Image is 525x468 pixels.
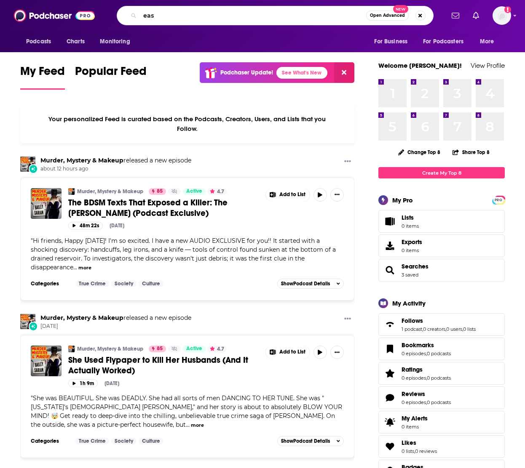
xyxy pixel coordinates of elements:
div: [DATE] [110,223,124,229]
a: Welcome [PERSON_NAME]! [378,61,462,69]
a: Culture [139,438,163,444]
div: My Activity [392,299,426,307]
a: Podchaser - Follow, Share and Rate Podcasts [14,8,95,24]
span: Searches [402,263,429,270]
a: Ratings [381,367,398,379]
a: 0 podcasts [427,351,451,356]
img: Murder, Mystery & Makeup [20,157,35,172]
span: " [31,394,342,428]
h3: Categories [31,438,69,444]
a: Likes [381,441,398,452]
span: My Alerts [381,416,398,428]
img: Murder, Mystery & Makeup [68,188,75,195]
span: For Podcasters [423,36,463,48]
span: Likes [378,435,505,458]
a: 0 lists [402,448,414,454]
div: Search podcasts, credits, & more... [117,6,434,25]
a: My Feed [20,64,65,90]
a: Society [111,438,137,444]
a: 85 [149,188,166,195]
span: 0 items [402,223,419,229]
div: New Episode [29,164,38,173]
span: Likes [402,439,416,447]
button: ShowPodcast Details [277,279,344,289]
button: 48m 22s [68,222,103,230]
a: 1 podcast [402,326,422,332]
a: Charts [61,34,90,50]
a: Active [183,188,206,195]
a: Bookmarks [381,343,398,355]
div: Your personalized Feed is curated based on the Podcasts, Creators, Users, and Lists that you Follow. [20,105,354,143]
span: Open Advanced [370,13,405,18]
span: , [426,375,427,381]
span: More [480,36,494,48]
span: Active [186,187,202,196]
a: Searches [381,264,398,276]
span: 85 [157,345,163,353]
span: Exports [402,238,422,246]
span: Bookmarks [402,341,434,349]
a: The BDSM Texts That Exposed a Killer: The [PERSON_NAME] (Podcast Exclusive) [68,197,260,218]
span: Ratings [402,366,423,373]
button: Show More Button [266,346,310,359]
a: Show notifications dropdown [469,8,482,23]
a: Reviews [402,390,451,398]
span: Add to List [279,191,305,198]
a: Popular Feed [75,64,147,90]
span: , [426,399,427,405]
button: Show More Button [341,314,354,324]
div: My Pro [392,196,413,204]
a: Murder, Mystery & Makeup [77,346,143,352]
button: Share Top 8 [452,144,490,160]
button: open menu [474,34,505,50]
a: Ratings [402,366,451,373]
span: 0 items [402,247,422,253]
button: open menu [418,34,476,50]
span: Monitoring [100,36,130,48]
button: 4.7 [207,346,227,352]
h3: Categories [31,280,69,287]
span: 85 [157,187,163,196]
span: Lists [402,214,419,221]
a: Bookmarks [402,341,451,349]
span: My Alerts [402,415,428,422]
input: Search podcasts, credits, & more... [140,9,366,22]
div: New Episode [29,322,38,331]
a: 0 podcasts [427,375,451,381]
span: Podcasts [26,36,51,48]
a: 0 podcasts [427,399,451,405]
a: PRO [493,197,504,203]
button: Change Top 8 [393,147,445,157]
span: For Business [374,36,407,48]
button: open menu [20,34,62,50]
svg: Add a profile image [504,6,511,13]
button: Show More Button [341,157,354,167]
button: 1h 9m [68,379,98,387]
a: 0 episodes [402,399,426,405]
span: about 12 hours ago [40,165,191,173]
span: Searches [378,259,505,282]
button: open menu [368,34,418,50]
a: 85 [149,346,166,352]
span: Show Podcast Details [281,281,330,287]
a: True Crime [75,280,109,287]
a: Murder, Mystery & Makeup [68,346,75,352]
button: Show profile menu [493,6,511,25]
a: 0 episodes [402,375,426,381]
span: Exports [381,240,398,252]
span: Active [186,345,202,353]
button: Open AdvancedNew [366,11,409,21]
span: She Used Flypaper to Kill Her Husbands (And It Actually Worked) [68,355,248,376]
a: 0 lists [463,326,476,332]
a: True Crime [75,438,109,444]
img: The BDSM Texts That Exposed a Killer: The Elaine O’Hara Case (Podcast Exclusive) [31,188,62,219]
span: , [445,326,446,332]
span: Bookmarks [378,338,505,360]
a: She Used Flypaper to Kill Her Husbands (And It Actually Worked) [68,355,260,376]
a: Likes [402,439,437,447]
p: Podchaser Update! [220,69,273,76]
button: Show More Button [266,188,310,202]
